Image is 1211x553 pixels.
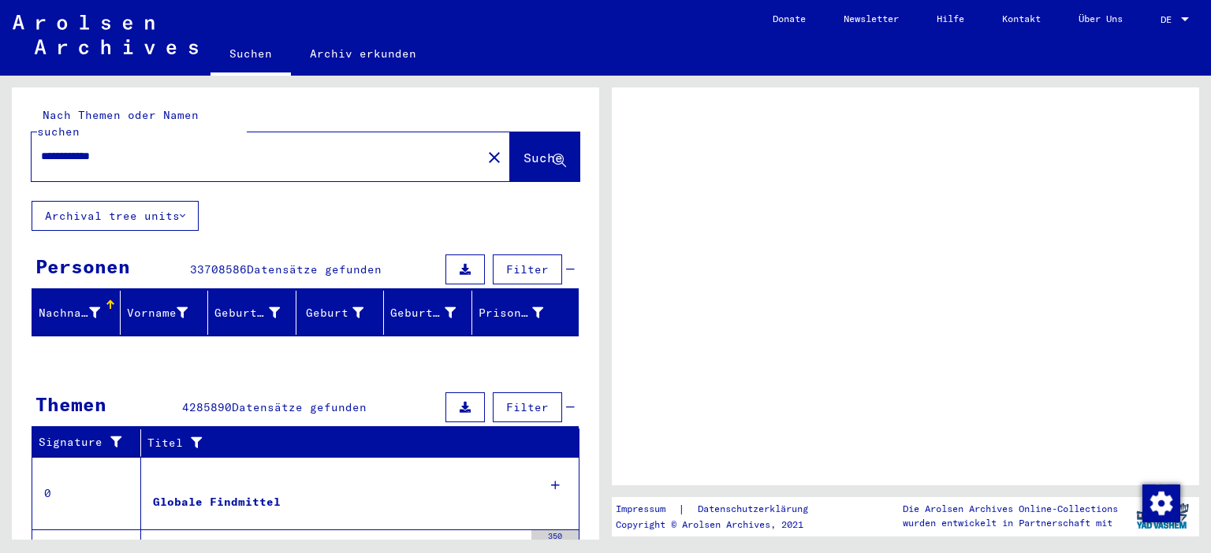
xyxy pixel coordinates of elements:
button: Filter [493,254,562,284]
div: Vorname [127,305,188,321]
button: Clear [479,141,510,173]
div: Geburtsname [214,305,280,321]
mat-icon: close [485,148,504,167]
span: Filter [506,400,549,414]
mat-header-cell: Prisoner # [472,291,579,335]
td: 0 [32,457,141,529]
a: Archiv erkunden [291,35,435,72]
mat-header-cell: Geburtsdatum [384,291,472,335]
div: 350 [531,530,579,546]
div: Nachname [39,305,100,321]
p: Copyright © Arolsen Archives, 2021 [616,518,827,532]
mat-header-cell: Geburtsname [208,291,296,335]
div: Zustimmung ändern [1142,484,1179,521]
span: Suche [524,150,563,165]
button: Suche [510,132,579,181]
span: Filter [506,262,549,276]
div: | [616,501,827,518]
p: wurden entwickelt in Partnerschaft mit [903,516,1118,530]
div: Nachname [39,300,120,325]
mat-label: Nach Themen oder Namen suchen [37,108,199,139]
span: Datensätze gefunden [247,262,382,276]
img: Zustimmung ändern [1142,484,1180,522]
a: Suchen [211,35,291,76]
span: 4285890 [182,400,232,414]
div: Themen [35,390,106,418]
div: Titel [147,435,548,451]
p: Die Arolsen Archives Online-Collections [903,502,1118,516]
a: Impressum [616,501,678,518]
div: Geburtsdatum [390,305,456,321]
div: Globale Findmittel [153,494,281,510]
button: Archival tree units [32,201,199,231]
span: Datensätze gefunden [232,400,367,414]
mat-header-cell: Nachname [32,291,121,335]
a: Datenschutzerklärung [685,501,827,518]
mat-header-cell: Vorname [121,291,209,335]
div: Prisoner # [479,300,564,325]
img: Arolsen_neg.svg [13,15,198,54]
div: Signature [39,430,144,455]
mat-header-cell: Geburt‏ [296,291,385,335]
div: Prisoner # [479,305,544,321]
span: DE [1161,14,1178,25]
div: Signature [39,434,129,451]
span: 33708586 [190,262,247,276]
div: Geburtsname [214,300,300,325]
div: Titel [147,430,564,455]
button: Filter [493,392,562,422]
div: Geburtsdatum [390,300,475,325]
div: Geburt‏ [303,305,364,321]
div: Geburt‏ [303,300,384,325]
div: Vorname [127,300,208,325]
div: Personen [35,252,130,280]
img: yv_logo.png [1133,496,1192,536]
